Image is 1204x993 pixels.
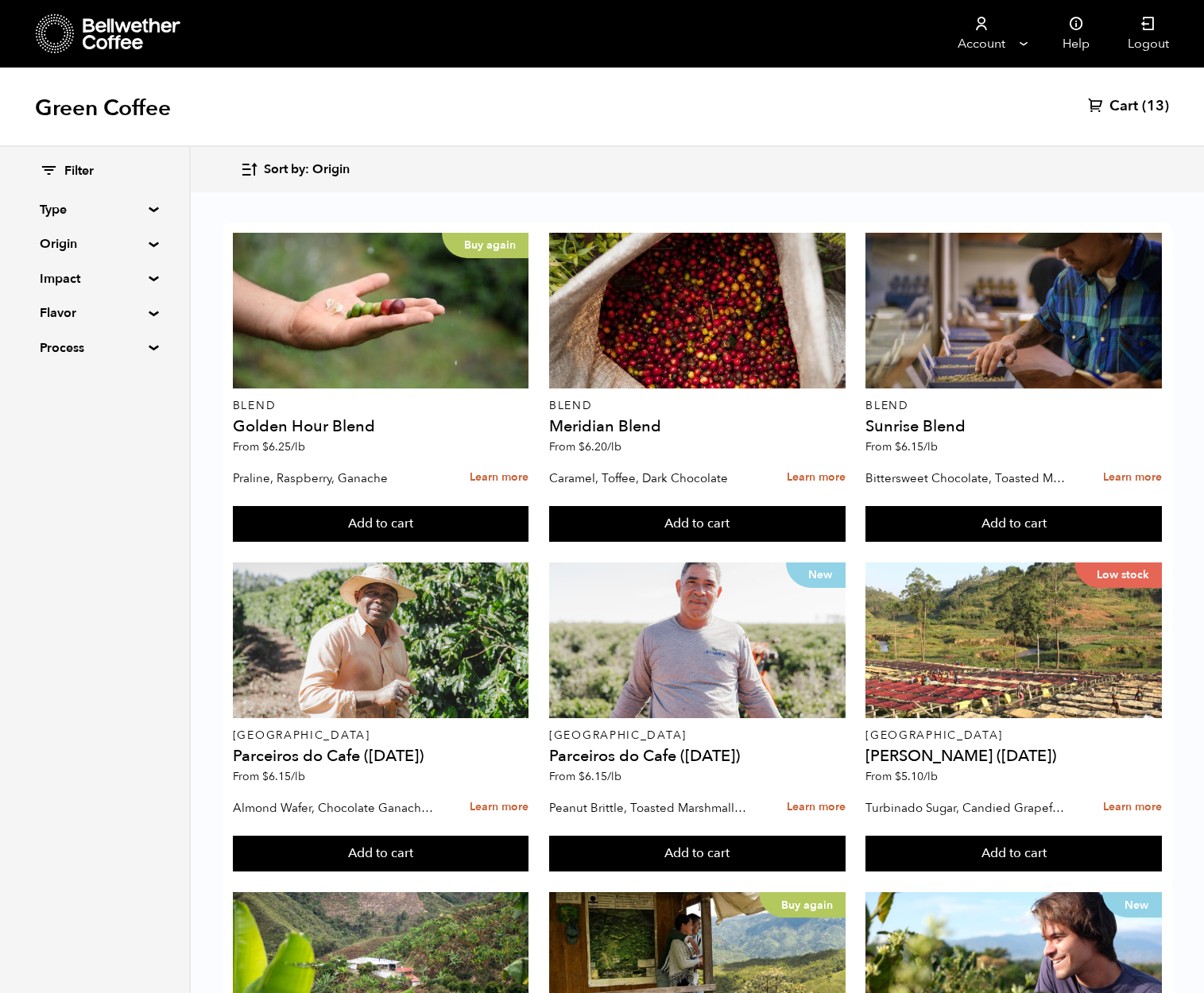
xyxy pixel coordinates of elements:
[549,796,750,820] p: Peanut Brittle, Toasted Marshmallow, Bittersweet Chocolate
[291,439,305,454] span: /lb
[40,234,149,253] summary: Origin
[1142,97,1169,116] span: (13)
[549,419,846,435] h4: Meridian Blend
[233,730,529,741] p: [GEOGRAPHIC_DATA]
[233,836,529,872] button: Add to cart
[865,419,1162,435] h4: Sunrise Blend
[470,461,528,495] a: Learn more
[895,439,901,454] span: $
[865,748,1162,764] h4: [PERSON_NAME] ([DATE])
[549,769,621,784] span: From
[262,439,269,454] span: $
[1103,790,1162,825] a: Learn more
[549,836,846,872] button: Add to cart
[264,161,350,179] span: Sort by: Origin
[579,769,585,784] span: $
[40,338,149,357] summary: Process
[35,94,171,122] h1: Green Coffee
[262,769,269,784] span: $
[1074,562,1162,588] p: Low stock
[233,439,305,454] span: From
[895,439,938,454] bdi: 6.15
[865,796,1067,820] p: Turbinado Sugar, Candied Grapefruit, Spiced Plum
[1103,461,1162,495] a: Learn more
[233,748,529,764] h4: Parceiros do Cafe ([DATE])
[1102,892,1162,918] p: New
[40,200,149,219] summary: Type
[787,790,846,825] a: Learn more
[923,769,938,784] span: /lb
[291,769,305,784] span: /lb
[40,269,149,288] summary: Impact
[233,419,529,435] h4: Golden Hour Blend
[865,506,1162,543] button: Add to cart
[786,562,846,588] p: New
[607,439,621,454] span: /lb
[1088,97,1169,116] a: Cart (13)
[233,506,529,543] button: Add to cart
[579,439,621,454] bdi: 6.20
[865,730,1162,741] p: [GEOGRAPHIC_DATA]
[865,466,1067,490] p: Bittersweet Chocolate, Toasted Marshmallow, Candied Orange, Praline
[865,439,938,454] span: From
[233,233,529,388] a: Buy again
[787,461,846,495] a: Learn more
[549,506,846,543] button: Add to cart
[40,303,149,323] summary: Flavor
[865,769,938,784] span: From
[1109,97,1138,116] span: Cart
[759,892,846,918] p: Buy again
[233,769,305,784] span: From
[607,769,621,784] span: /lb
[549,400,846,411] p: Blend
[923,439,938,454] span: /lb
[895,769,938,784] bdi: 5.10
[549,730,846,741] p: [GEOGRAPHIC_DATA]
[442,233,528,258] p: Buy again
[579,769,621,784] bdi: 6.15
[233,400,529,411] p: Blend
[262,439,305,454] bdi: 6.25
[549,439,621,454] span: From
[64,163,94,180] span: Filter
[865,562,1162,718] a: Low stock
[865,836,1162,872] button: Add to cart
[549,562,846,718] a: New
[233,466,434,490] p: Praline, Raspberry, Ganache
[579,439,585,454] span: $
[549,466,750,490] p: Caramel, Toffee, Dark Chocolate
[865,400,1162,411] p: Blend
[240,151,350,188] button: Sort by: Origin
[262,769,305,784] bdi: 6.15
[895,769,901,784] span: $
[470,790,528,825] a: Learn more
[233,796,434,820] p: Almond Wafer, Chocolate Ganache, Bing Cherry
[549,748,846,764] h4: Parceiros do Cafe ([DATE])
